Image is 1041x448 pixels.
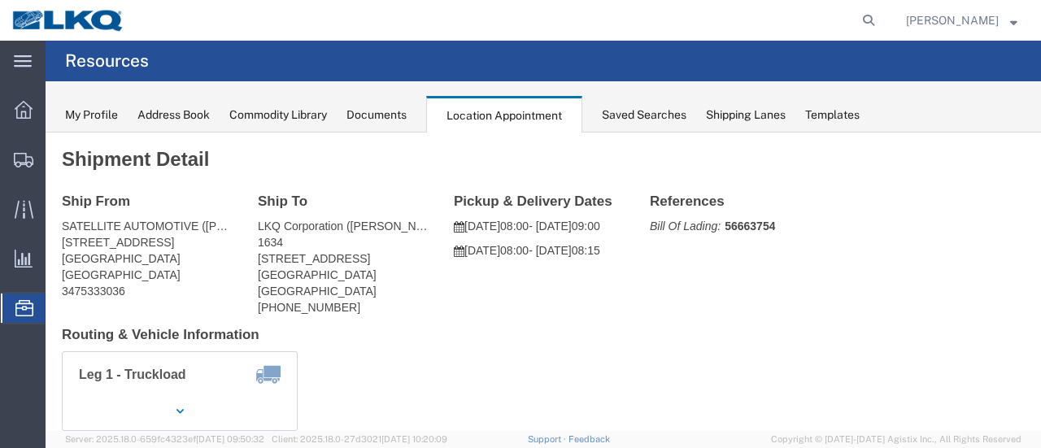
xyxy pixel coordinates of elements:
span: Client: 2025.18.0-27d3021 [272,434,447,444]
a: Feedback [568,434,610,444]
div: Address Book [137,107,210,124]
div: My Profile [65,107,118,124]
span: [DATE] 10:20:09 [381,434,447,444]
div: Location Appointment [426,96,582,133]
a: Support [528,434,568,444]
button: [PERSON_NAME] [905,11,1018,30]
div: Templates [805,107,860,124]
span: Copyright © [DATE]-[DATE] Agistix Inc., All Rights Reserved [771,433,1021,446]
span: Sopha Sam [906,11,999,29]
div: Documents [346,107,407,124]
img: logo [11,8,125,33]
h4: Resources [65,41,149,81]
div: Shipping Lanes [706,107,786,124]
div: Commodity Library [229,107,327,124]
div: Saved Searches [602,107,686,124]
iframe: FS Legacy Container [46,133,1041,431]
span: [DATE] 09:50:32 [196,434,264,444]
span: Server: 2025.18.0-659fc4323ef [65,434,264,444]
